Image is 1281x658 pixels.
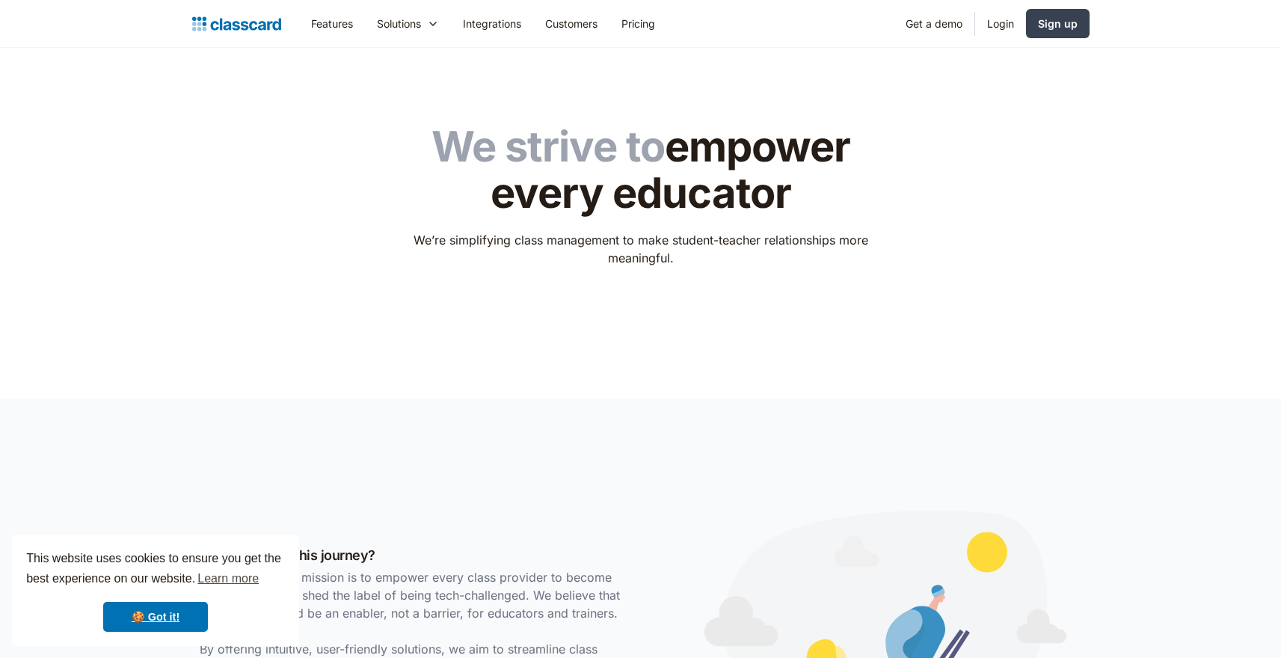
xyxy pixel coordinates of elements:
[431,121,665,172] span: We strive to
[403,124,878,216] h1: empower every educator
[26,550,285,590] span: This website uses cookies to ensure you get the best experience on our website.
[365,7,451,40] div: Solutions
[403,231,878,267] p: We’re simplifying class management to make student-teacher relationships more meaningful.
[451,7,533,40] a: Integrations
[975,7,1026,40] a: Login
[192,13,281,34] a: home
[195,568,261,590] a: learn more about cookies
[894,7,974,40] a: Get a demo
[200,545,633,565] h3: What set us on this journey?
[299,7,365,40] a: Features
[12,535,299,646] div: cookieconsent
[609,7,667,40] a: Pricing
[533,7,609,40] a: Customers
[1038,16,1078,31] div: Sign up
[377,16,421,31] div: Solutions
[103,602,208,632] a: dismiss cookie message
[1026,9,1090,38] a: Sign up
